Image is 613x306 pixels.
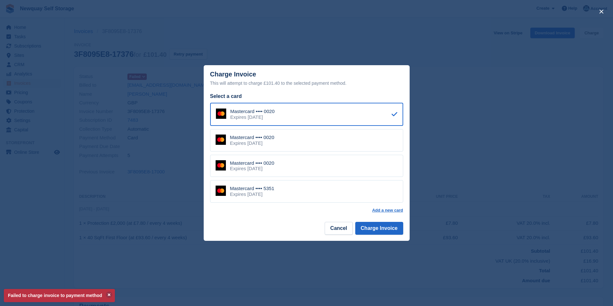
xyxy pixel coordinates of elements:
img: Mastercard Logo [216,186,226,196]
div: Mastercard •••• 0020 [230,109,275,114]
button: Charge Invoice [355,222,403,235]
p: Failed to charge invoice to payment method [4,289,115,302]
div: Expires [DATE] [230,191,274,197]
button: Cancel [325,222,352,235]
img: Mastercard Logo [216,160,226,170]
div: Expires [DATE] [230,166,274,171]
div: Mastercard •••• 0020 [230,160,274,166]
div: Charge Invoice [210,71,403,87]
div: Select a card [210,92,403,100]
div: Expires [DATE] [230,140,274,146]
img: Mastercard Logo [216,135,226,145]
button: close [596,6,607,17]
div: Mastercard •••• 0020 [230,135,274,140]
img: Mastercard Logo [216,109,226,119]
div: Mastercard •••• 5351 [230,186,274,191]
a: Add a new card [372,208,403,213]
div: This will attempt to charge £101.40 to the selected payment method. [210,79,403,87]
div: Expires [DATE] [230,114,275,120]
